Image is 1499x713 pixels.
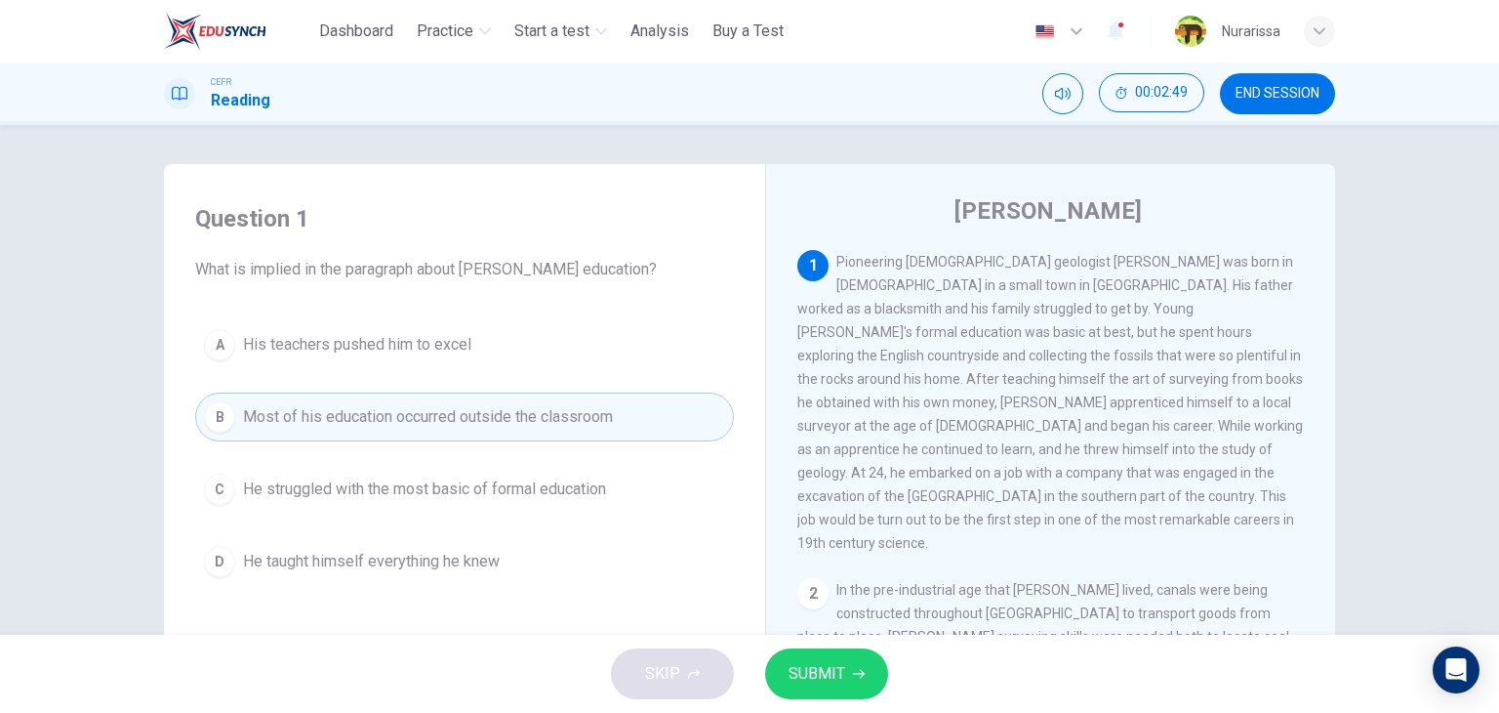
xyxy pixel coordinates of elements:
[705,14,791,49] button: Buy a Test
[1099,73,1204,112] button: 00:02:49
[789,660,845,688] span: SUBMIT
[417,20,473,43] span: Practice
[211,75,231,89] span: CEFR
[195,537,734,586] button: DHe taught himself everything he knew
[195,393,734,441] button: BMost of his education occurred outside the classroom
[319,20,393,43] span: Dashboard
[623,14,697,49] button: Analysis
[1099,73,1204,114] div: Hide
[1135,85,1188,101] span: 00:02:49
[195,203,734,234] h4: Question 1
[204,546,235,577] div: D
[1222,20,1280,43] div: Nurarissa
[204,329,235,360] div: A
[409,14,499,49] button: Practice
[243,478,606,501] span: He struggled with the most basic of formal education
[1042,73,1083,114] div: Mute
[797,578,829,609] div: 2
[954,195,1142,227] h4: [PERSON_NAME]
[1175,16,1206,47] img: Profile picture
[797,254,1303,551] span: Pioneering [DEMOGRAPHIC_DATA] geologist [PERSON_NAME] was born in [DEMOGRAPHIC_DATA] in a small t...
[195,258,734,281] span: What is implied in the paragraph about [PERSON_NAME] education?
[1433,647,1479,693] div: Open Intercom Messenger
[204,401,235,433] div: B
[243,333,471,356] span: His teachers pushed him to excel
[797,250,829,281] div: 1
[164,12,311,51] a: ELTC logo
[1236,86,1319,102] span: END SESSION
[514,20,589,43] span: Start a test
[1220,73,1335,114] button: END SESSION
[195,320,734,369] button: AHis teachers pushed him to excel
[195,465,734,514] button: CHe struggled with the most basic of formal education
[164,12,266,51] img: ELTC logo
[204,474,235,505] div: C
[712,20,784,43] span: Buy a Test
[243,405,613,429] span: Most of his education occurred outside the classroom
[311,14,401,49] button: Dashboard
[630,20,689,43] span: Analysis
[1033,24,1057,39] img: en
[211,89,270,112] h1: Reading
[506,14,615,49] button: Start a test
[243,550,500,573] span: He taught himself everything he knew
[765,649,888,699] button: SUBMIT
